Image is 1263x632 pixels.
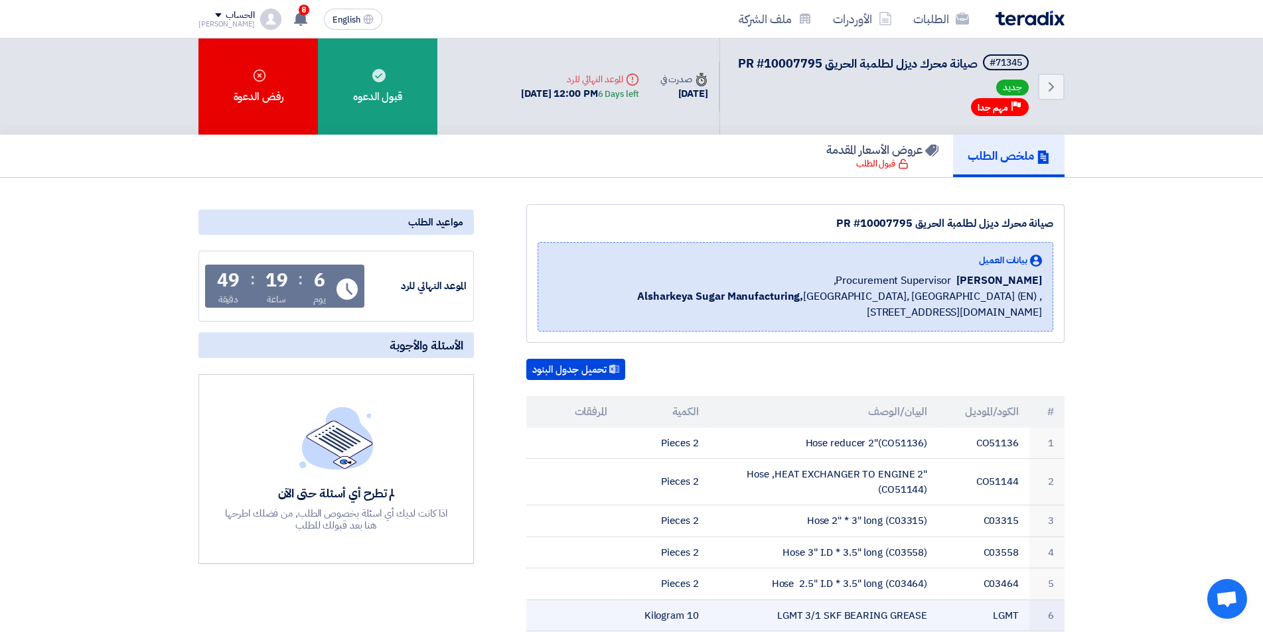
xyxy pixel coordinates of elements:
th: البيان/الوصف [709,396,938,428]
div: قبول الدعوه [318,38,437,135]
th: المرفقات [526,396,618,428]
span: [GEOGRAPHIC_DATA], [GEOGRAPHIC_DATA] (EN) ,[STREET_ADDRESS][DOMAIN_NAME] [549,288,1042,320]
a: عروض الأسعار المقدمة قبول الطلب [812,135,953,177]
td: Hose reducer 2"(CO51136) [709,428,938,459]
th: # [1029,396,1065,428]
span: صيانة محرك ديزل لطلمبة الحريق PR #10007795 [738,54,978,72]
td: 2 Pieces [618,428,709,459]
td: 2 Pieces [618,537,709,568]
td: 2 Pieces [618,568,709,600]
td: C03464 [938,568,1029,600]
td: CO51144 [938,459,1029,505]
td: 3 [1029,505,1065,537]
div: قبول الطلب [856,157,909,170]
td: LGMT 3/1 SKF BEARING GREASE [709,600,938,631]
td: 4 [1029,537,1065,568]
img: empty_state_list.svg [299,407,374,469]
td: 2 Pieces [618,505,709,537]
span: 8 [299,5,309,15]
div: Open chat [1207,579,1247,619]
div: مواعيد الطلب [198,210,474,235]
h5: ملخص الطلب [968,148,1050,163]
div: يوم [313,292,326,306]
td: 10 Kilogram [618,600,709,631]
td: LGMT [938,600,1029,631]
td: CO51136 [938,428,1029,459]
a: ملف الشركة [728,3,822,34]
div: [DATE] [660,86,708,101]
th: الكمية [618,396,709,428]
div: اذا كانت لديك أي اسئلة بخصوص الطلب, من فضلك اطرحها هنا بعد قبولك للطلب [224,507,449,531]
div: لم تطرح أي أسئلة حتى الآن [224,485,449,501]
div: صدرت في [660,72,708,86]
span: English [333,15,360,25]
div: 6 [314,271,325,290]
td: Hose 2" * 3" long (C03315) [709,505,938,537]
td: 2 Pieces [618,459,709,505]
img: profile_test.png [260,9,281,30]
span: Procurement Supervisor, [834,273,952,288]
h5: عروض الأسعار المقدمة [826,142,938,157]
span: جديد [996,80,1029,95]
div: صيانة محرك ديزل لطلمبة الحريق PR #10007795 [538,216,1053,231]
span: الأسئلة والأجوبة [390,338,463,353]
div: 49 [217,271,240,290]
div: : [298,267,303,291]
button: تحميل جدول البنود [526,359,625,380]
div: الموعد النهائي للرد [367,279,467,294]
span: مهم جدا [978,101,1008,114]
img: Teradix logo [996,11,1065,26]
div: ساعة [267,292,286,306]
div: [PERSON_NAME] [198,21,255,28]
td: 6 [1029,600,1065,631]
h5: صيانة محرك ديزل لطلمبة الحريق PR #10007795 [738,54,1031,73]
button: English [324,9,382,30]
td: C03315 [938,505,1029,537]
a: الأوردرات [822,3,903,34]
span: بيانات العميل [979,253,1027,267]
td: 5 [1029,568,1065,600]
td: Hose ,HEAT EXCHANGER TO ENGINE 2"(CO51144) [709,459,938,505]
th: الكود/الموديل [938,396,1029,428]
td: Hose 3" I.D * 3.5" long (C03558) [709,537,938,568]
td: 2 [1029,459,1065,505]
b: Alsharkeya Sugar Manufacturing, [637,288,803,304]
a: الطلبات [903,3,980,34]
div: الموعد النهائي للرد [521,72,638,86]
td: Hose 2.5" I.D * 3.5" long (C03464) [709,568,938,600]
div: دقيقة [218,292,239,306]
div: [DATE] 12:00 PM [521,86,638,101]
a: ملخص الطلب [953,135,1065,177]
div: : [250,267,255,291]
td: 1 [1029,428,1065,459]
div: #71345 [990,58,1022,68]
div: 19 [265,271,288,290]
div: رفض الدعوة [198,38,318,135]
div: الحساب [226,10,254,21]
span: [PERSON_NAME] [956,273,1042,288]
div: 6 Days left [598,88,639,101]
td: C03558 [938,537,1029,568]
